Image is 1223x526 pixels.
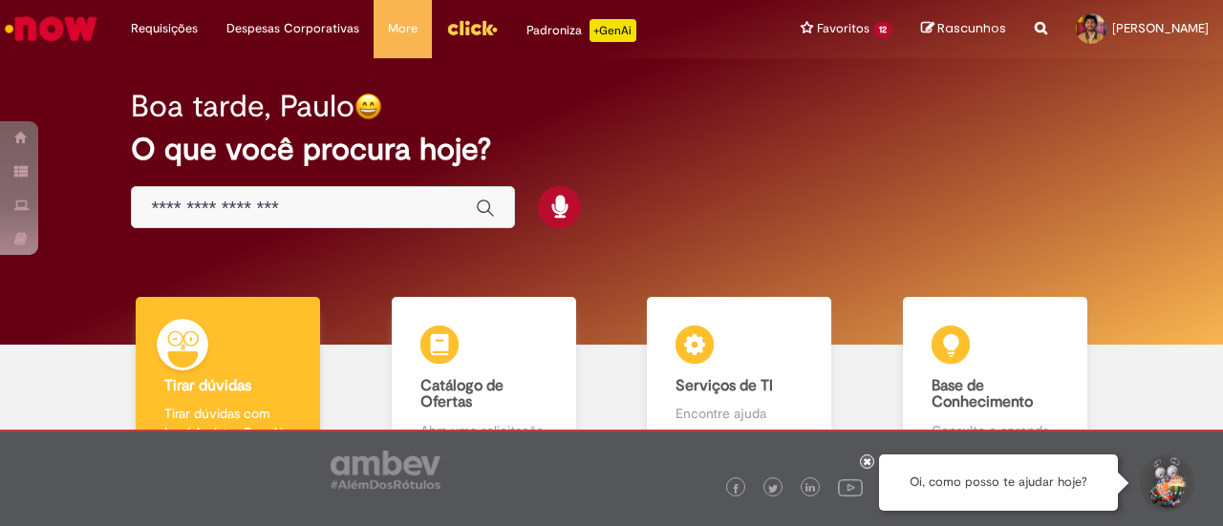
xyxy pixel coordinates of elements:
[331,451,440,489] img: logo_footer_ambev_rotulo_gray.png
[131,90,354,123] h2: Boa tarde, Paulo
[937,19,1006,37] span: Rascunhos
[100,297,356,462] a: Tirar dúvidas Tirar dúvidas com Lupi Assist e Gen Ai
[388,19,418,38] span: More
[164,404,291,442] p: Tirar dúvidas com Lupi Assist e Gen Ai
[676,376,773,395] b: Serviços de TI
[2,10,100,48] img: ServiceNow
[354,93,382,120] img: happy-face.png
[590,19,636,42] p: +GenAi
[838,474,863,499] img: logo_footer_youtube.png
[932,376,1033,412] b: Base de Conhecimento
[932,421,1059,440] p: Consulte e aprenda
[873,22,892,38] span: 12
[879,454,1118,511] div: Oi, como posso te ajudar hoje?
[131,19,198,38] span: Requisições
[356,297,612,462] a: Catálogo de Ofertas Abra uma solicitação
[817,19,869,38] span: Favoritos
[420,421,547,440] p: Abra uma solicitação
[226,19,359,38] span: Despesas Corporativas
[676,404,803,423] p: Encontre ajuda
[868,297,1124,462] a: Base de Conhecimento Consulte e aprenda
[731,484,740,494] img: logo_footer_facebook.png
[768,484,778,494] img: logo_footer_twitter.png
[805,483,815,494] img: logo_footer_linkedin.png
[164,376,251,395] b: Tirar dúvidas
[420,376,504,412] b: Catálogo de Ofertas
[1137,454,1194,512] button: Iniciar Conversa de Suporte
[611,297,868,462] a: Serviços de TI Encontre ajuda
[921,20,1006,38] a: Rascunhos
[1112,20,1209,36] span: [PERSON_NAME]
[131,133,1091,166] h2: O que você procura hoje?
[446,13,498,42] img: click_logo_yellow_360x200.png
[526,19,636,42] div: Padroniza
